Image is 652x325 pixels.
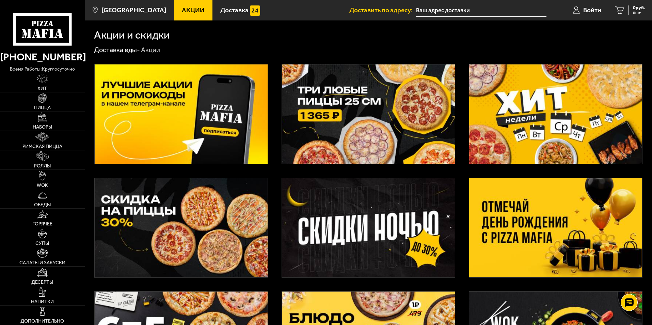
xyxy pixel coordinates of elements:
[182,7,205,13] span: Акции
[20,319,64,324] span: Дополнительно
[37,183,48,188] span: WOK
[220,7,249,13] span: Доставка
[94,46,140,54] a: Доставка еды-
[35,241,49,246] span: Супы
[141,46,160,55] div: Акции
[34,203,51,207] span: Обеды
[94,30,170,41] h1: Акции и скидки
[22,144,62,149] span: Римская пицца
[416,4,546,17] input: Ваш адрес доставки
[32,222,52,226] span: Горячее
[19,261,65,265] span: Салаты и закуски
[250,5,260,16] img: 15daf4d41897b9f0e9f617042186c801.svg
[349,7,416,13] span: Доставить по адресу:
[583,7,601,13] span: Войти
[31,299,54,304] span: Напитки
[37,86,47,91] span: Хит
[34,164,51,168] span: Роллы
[633,5,645,10] span: 0 руб.
[101,7,166,13] span: [GEOGRAPHIC_DATA]
[33,125,52,130] span: Наборы
[31,280,53,285] span: Десерты
[633,11,645,15] span: 0 шт.
[34,105,51,110] span: Пицца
